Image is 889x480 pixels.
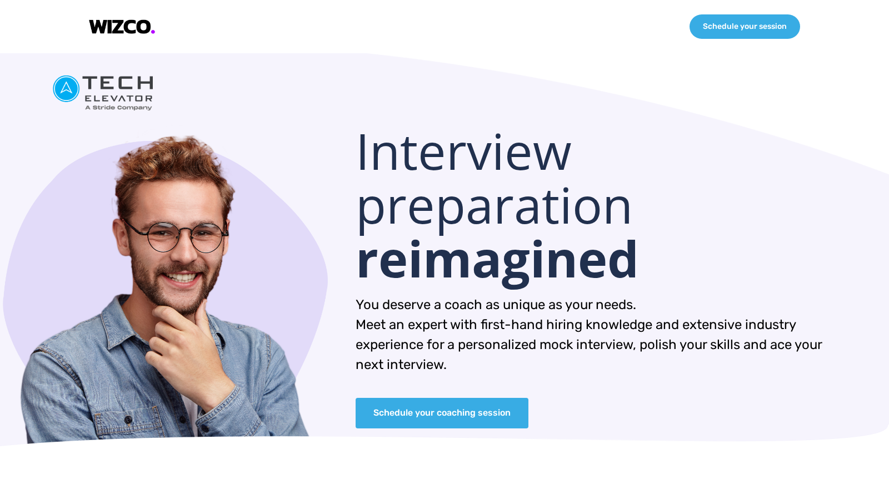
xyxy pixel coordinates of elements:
img: logo [89,19,156,34]
div: Interview preparation [356,124,729,286]
span: reimagined [356,224,639,292]
div: You deserve a coach as unique as your needs. Meet an expert with first-hand hiring knowledge and ... [356,295,836,375]
img: person [3,119,328,444]
img: Logo [53,75,153,110]
div: Schedule your session [690,14,800,39]
button: Schedule your coaching session [356,398,528,428]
